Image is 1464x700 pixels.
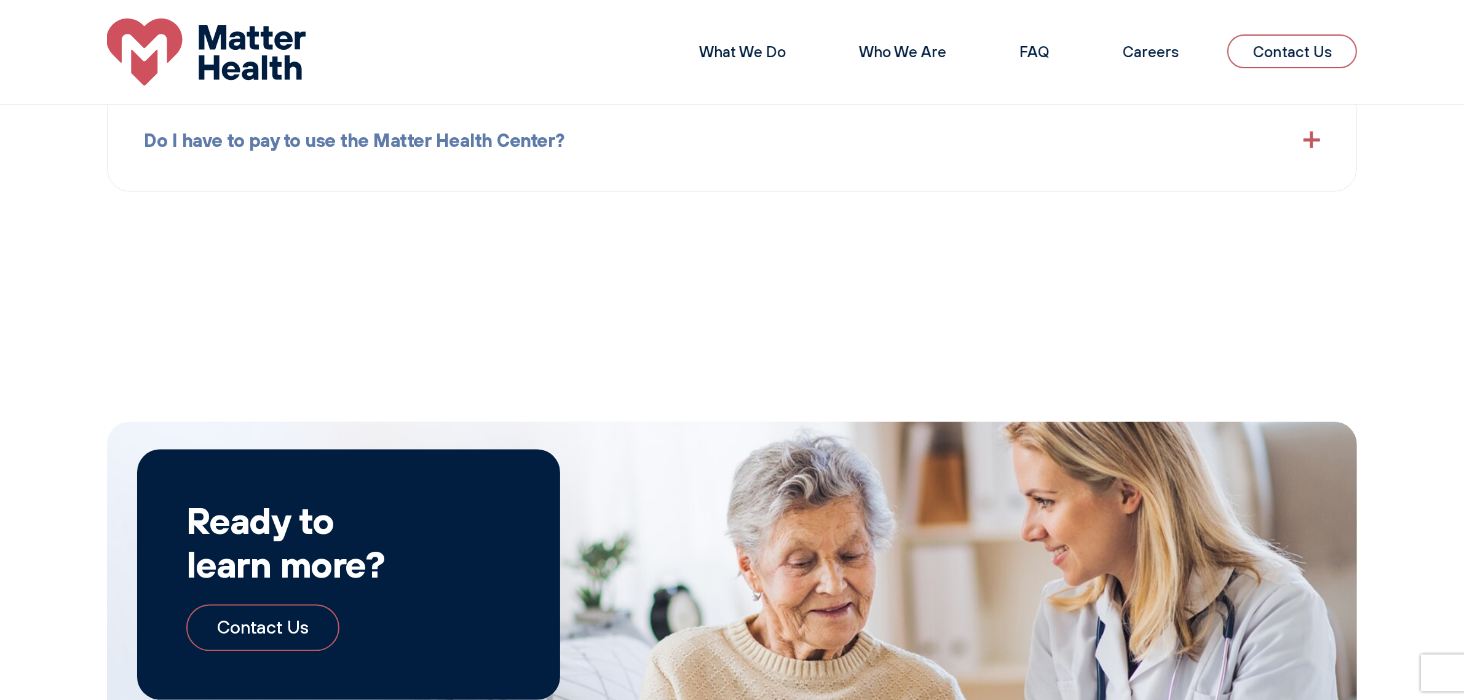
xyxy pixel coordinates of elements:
a: What We Do [699,42,786,61]
a: Contact Us [1227,34,1357,68]
span: Do I have to pay to use the Matter Health Center? [144,125,564,155]
a: FAQ [1019,42,1050,61]
h2: Ready to learn more? [186,498,512,586]
a: Who We Are [859,42,946,61]
a: Contact Us [186,605,340,651]
a: Careers [1123,42,1179,61]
